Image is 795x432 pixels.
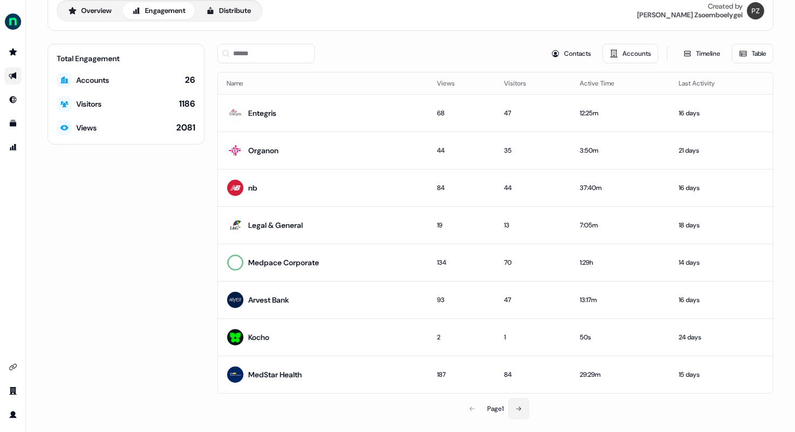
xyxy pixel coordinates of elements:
[123,2,195,19] button: Engagement
[248,182,257,193] div: nb
[504,294,562,305] div: 47
[580,145,662,156] div: 3:50m
[248,220,303,231] div: Legal & General
[679,108,764,119] div: 16 days
[437,257,487,268] div: 134
[57,53,195,64] div: Total Engagement
[580,332,662,343] div: 50s
[76,99,102,109] div: Visitors
[747,2,764,19] img: Petra
[4,43,22,61] a: Go to prospects
[580,257,662,268] div: 1:29h
[580,294,662,305] div: 13:17m
[580,108,662,119] div: 12:25m
[679,145,764,156] div: 21 days
[437,332,487,343] div: 2
[679,182,764,193] div: 16 days
[248,108,276,119] div: Entegris
[437,220,487,231] div: 19
[218,73,428,94] th: Name
[428,73,495,94] th: Views
[732,44,773,63] button: Table
[176,122,195,134] div: 2081
[504,257,562,268] div: 70
[679,257,764,268] div: 14 days
[495,73,571,94] th: Visitors
[248,369,302,380] div: MedStar Health
[437,145,487,156] div: 44
[679,220,764,231] div: 18 days
[437,108,487,119] div: 68
[248,145,279,156] div: Organon
[197,2,260,19] button: Distribute
[504,145,562,156] div: 35
[670,73,773,94] th: Last Activity
[248,332,269,343] div: Kocho
[571,73,671,94] th: Active Time
[504,369,562,380] div: 84
[580,182,662,193] div: 37:40m
[179,98,195,110] div: 1186
[437,294,487,305] div: 93
[248,257,319,268] div: Medpace Corporate
[4,67,22,84] a: Go to outbound experience
[679,294,764,305] div: 16 days
[437,369,487,380] div: 187
[437,182,487,193] div: 84
[185,74,195,86] div: 26
[602,44,658,63] button: Accounts
[708,2,743,11] div: Created by
[637,11,743,19] div: [PERSON_NAME] Zsoemboelygei
[487,403,504,414] div: Page 1
[504,182,562,193] div: 44
[76,122,97,133] div: Views
[4,382,22,400] a: Go to team
[676,44,727,63] button: Timeline
[504,108,562,119] div: 47
[679,332,764,343] div: 24 days
[580,369,662,380] div: 29:29m
[4,406,22,423] a: Go to profile
[4,91,22,108] a: Go to Inbound
[4,358,22,376] a: Go to integrations
[544,44,598,63] button: Contacts
[679,369,764,380] div: 15 days
[4,115,22,132] a: Go to templates
[4,139,22,156] a: Go to attribution
[504,332,562,343] div: 1
[59,2,121,19] button: Overview
[248,294,289,305] div: Arvest Bank
[76,75,109,86] div: Accounts
[504,220,562,231] div: 13
[580,220,662,231] div: 7:05m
